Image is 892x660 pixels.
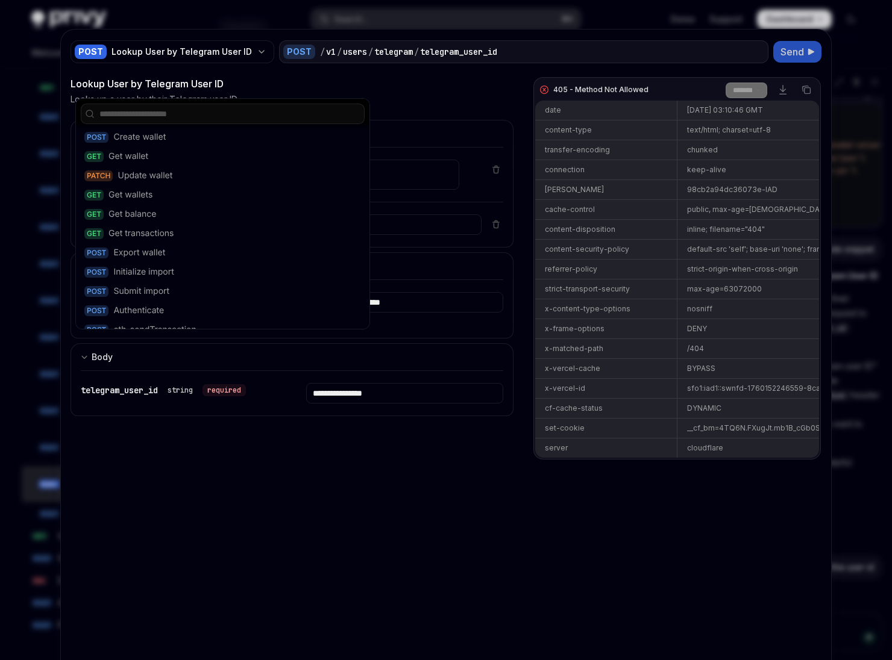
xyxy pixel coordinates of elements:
div: cache-control [545,205,595,214]
div: eth_sendTransaction [113,324,196,336]
div: DENY [687,324,707,334]
a: Download response file [774,81,791,98]
input: Enter password [295,214,481,235]
button: Expand input section [71,120,514,147]
button: Send [773,41,821,63]
div: set-cookie [545,423,585,433]
a: POSTSubmit import [81,282,365,301]
div: / [337,46,342,58]
div: telegram [374,46,413,58]
span: Send [780,45,804,59]
div: POST [84,286,108,297]
a: PATCHUpdate wallet [81,166,365,185]
span: telegram_user_id [81,385,158,396]
div: x-vercel-cache [545,364,600,373]
a: POSTInitialize import [81,263,365,282]
div: max-age=63072000 [687,284,762,294]
div: Update wallet [118,170,172,182]
div: GET [84,209,104,220]
a: POSTeth_sendTransaction [81,320,365,340]
div: Lookup User by Telegram User ID [71,76,514,91]
div: x-matched-path [545,344,603,353]
div: sfo1:iad1::swnfd-1760152246559-8ca20725856b [687,384,861,393]
div: POST [84,267,108,278]
a: GETGet wallet [81,147,365,166]
div: / [414,46,419,58]
div: x-frame-options [545,324,605,334]
div: / [368,46,373,58]
div: / [320,46,325,58]
div: inline; filename="404" [687,225,765,234]
select: Select response section [726,82,767,98]
input: Enter username [295,160,459,190]
div: PATCH [84,170,113,181]
div: Get balance [108,208,156,220]
div: GET [84,190,104,201]
div: GET [84,228,104,239]
div: Submit import [113,285,169,297]
a: POSTAuthenticate [81,301,365,320]
a: GETGet wallets [81,185,365,205]
div: x-vercel-id [545,384,585,393]
div: Initialize import [113,266,174,278]
div: referrer-policy [545,264,597,274]
div: strict-transport-security [545,284,630,294]
a: POSTCreate wallet [81,128,365,147]
a: GETGet transactions [81,224,365,243]
div: DYNAMIC [687,403,721,413]
div: Get transactions [108,228,174,240]
div: GET [84,151,104,162]
div: Create wallet [113,131,166,143]
input: Enter privy-app-id [306,292,503,313]
div: x-content-type-options [545,304,630,314]
div: POST [84,325,108,335]
div: keep-alive [687,165,726,175]
div: text/html; charset=utf-8 [687,125,771,135]
div: [PERSON_NAME] [545,185,604,195]
div: POST [75,45,107,59]
button: Expand input section [71,252,514,279]
button: Delete item [489,164,503,174]
button: POSTLookup User by Telegram User ID [71,39,274,64]
div: BYPASS [687,364,715,373]
div: Authenticate [113,305,164,317]
a: GETGet balance [81,205,365,224]
div: transfer-encoding [545,145,610,155]
div: Get wallets [108,189,152,201]
div: POST [283,45,315,59]
div: content-security-policy [545,244,629,254]
input: Search for endpoint [99,108,360,120]
div: v1 [326,46,336,58]
div: required [203,384,246,396]
div: users [343,46,367,58]
div: [DATE] 03:10:46 GMT [687,105,763,115]
div: strict-origin-when-cross-origin [687,264,798,274]
div: POST [84,247,108,258]
div: telegram_user_id [420,46,497,58]
div: 405 - Method Not Allowed [553,85,649,95]
div: Export wallet [113,247,165,259]
div: /404 [687,344,704,353]
div: telegram_user_id [81,383,246,397]
input: Enter telegram_user_id [306,383,503,403]
div: cf-cache-status [545,403,603,413]
div: Get wallet [108,151,148,163]
div: public, max-age=[DEMOGRAPHIC_DATA], must-revalidate [687,205,891,214]
div: content-type [545,125,592,135]
p: Looks up a user by their Telegram user ID. [71,93,239,105]
div: 98cb2a94dc36073e-IAD [687,185,777,195]
div: Lookup User by Telegram User ID [111,46,252,58]
a: POSTExport wallet [81,243,365,263]
div: content-disposition [545,225,615,234]
button: Delete item [489,219,503,229]
button: Copy the contents from the code block [799,82,814,98]
div: connection [545,165,585,175]
div: nosniff [687,304,712,314]
button: Expand input section [71,343,514,370]
div: date [545,105,561,115]
div: Body [92,350,113,364]
div: POST [84,305,108,316]
div: cloudflare [687,443,723,453]
div: POST [84,132,108,143]
div: server [545,443,568,453]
